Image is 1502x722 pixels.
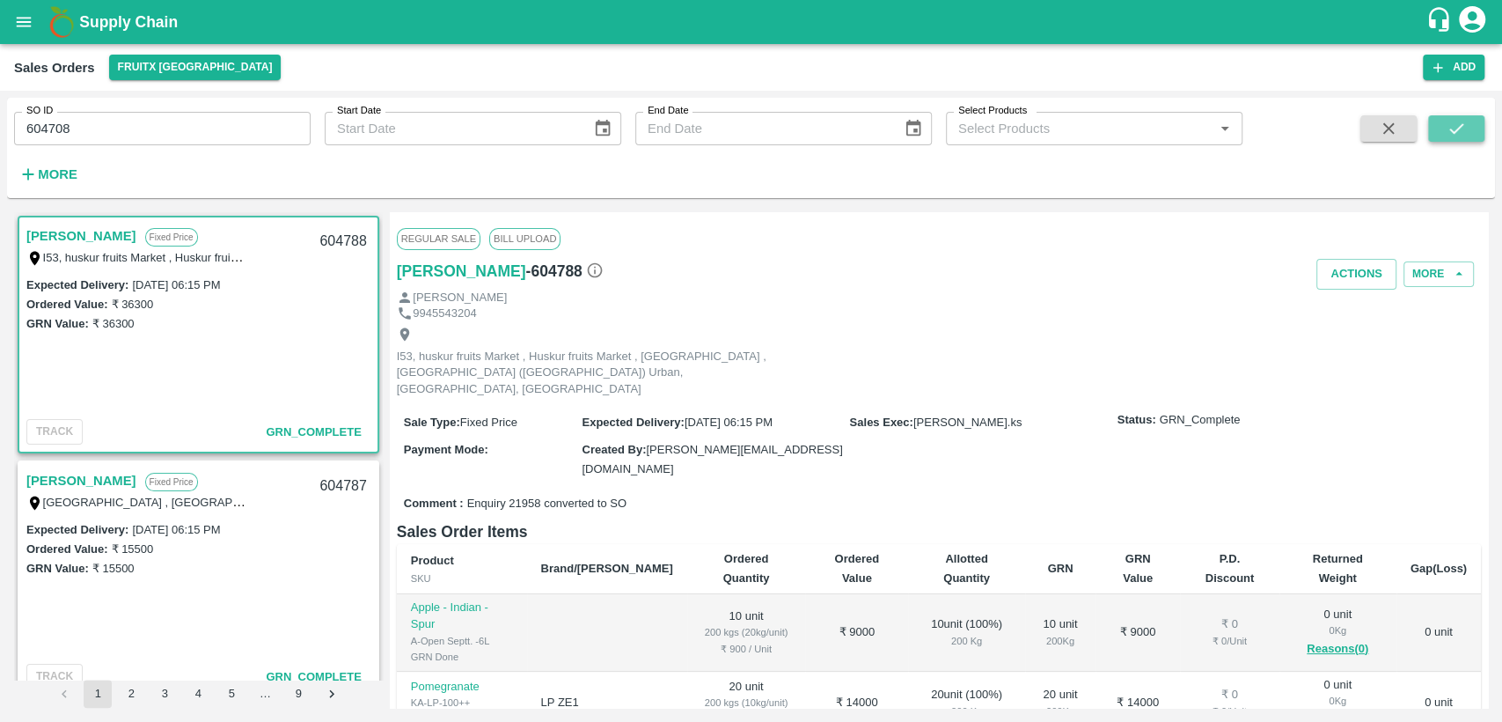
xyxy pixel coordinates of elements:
input: Enter SO ID [14,112,311,145]
div: 200 Kg [922,633,1010,649]
a: [PERSON_NAME] [397,259,526,284]
b: GRN [1047,562,1073,575]
div: customer-support [1425,6,1456,38]
td: ₹ 9000 [805,594,908,671]
b: Brand/[PERSON_NAME] [541,562,673,575]
button: Go to page 9 [284,680,312,708]
b: Ordered Quantity [723,552,770,585]
button: Actions [1316,259,1396,290]
nav: pagination navigation [48,680,348,708]
div: 200 kgs (10kg/unit) [701,695,791,711]
p: 9945543204 [413,306,476,322]
label: End Date [648,104,688,118]
h6: Sales Order Items [397,519,1481,544]
a: Supply Chain [79,10,1425,34]
input: End Date [635,112,890,145]
label: Payment Mode : [404,443,488,456]
button: Go to page 2 [117,680,145,708]
div: 200 kgs (20kg/unit) [701,624,791,640]
span: Regular Sale [397,228,480,249]
b: Gap(Loss) [1410,562,1467,575]
b: Product [411,554,454,567]
label: Start Date [337,104,381,118]
span: Fixed Price [460,416,517,429]
p: Pomegranate [411,679,513,696]
label: ₹ 36300 [111,298,153,311]
span: [PERSON_NAME].ks [913,416,1022,429]
b: P.D. Discount [1205,552,1255,585]
span: [PERSON_NAME][EMAIL_ADDRESS][DOMAIN_NAME] [582,443,842,475]
div: … [251,686,279,703]
td: 10 unit [687,594,805,671]
div: ₹ 0 [1194,687,1265,704]
button: Choose date [897,112,930,145]
td: 0 unit [1396,594,1481,671]
label: [DATE] 06:15 PM [132,523,220,536]
button: Go to next page [318,680,346,708]
button: Add [1423,55,1484,80]
div: 0 Kg [1293,623,1382,638]
div: ₹ 900 / Unit [701,641,791,657]
button: page 1 [84,680,112,708]
div: ₹ 0 / Unit [1194,704,1265,719]
label: SO ID [26,104,53,118]
div: SKU [411,571,513,586]
label: ₹ 15500 [111,542,153,556]
div: 0 Kg [1293,693,1382,709]
h6: - 604788 [526,259,604,284]
div: GRN Done [411,649,513,665]
label: Status: [1117,412,1156,429]
p: I53, huskur fruits Market , Huskur fruits Market , [GEOGRAPHIC_DATA] , [GEOGRAPHIC_DATA] ([GEOGRA... [397,349,793,398]
div: ₹ 0 [1194,616,1265,633]
div: Sales Orders [14,56,95,79]
div: ₹ 0 / Unit [1194,633,1265,649]
label: Expected Delivery : [582,416,684,429]
button: Go to page 5 [217,680,245,708]
div: 604787 [309,466,377,507]
div: 200 Kg [1039,704,1081,719]
label: Expected Delivery : [26,523,128,536]
div: account of current user [1456,4,1488,41]
strong: More [38,167,77,181]
div: 20 unit [1039,687,1081,719]
div: 10 unit ( 100 %) [922,616,1010,649]
span: Enquiry 21958 converted to SO [467,496,626,512]
p: [PERSON_NAME] [413,290,507,306]
span: GRN_Complete [266,425,361,438]
p: Fixed Price [145,228,198,247]
b: Allotted Quantity [943,552,990,585]
label: [DATE] 06:15 PM [132,278,220,291]
label: Created By : [582,443,646,456]
label: I53, huskur fruits Market , Huskur fruits Market , [GEOGRAPHIC_DATA] , [GEOGRAPHIC_DATA] ([GEOGRA... [43,250,950,264]
button: More [1403,262,1474,287]
input: Start Date [325,112,579,145]
label: Sales Exec : [850,416,913,429]
p: Fixed Price [145,473,198,491]
td: ₹ 9000 [1095,594,1180,671]
div: 20 unit ( 100 %) [922,687,1010,719]
label: GRN Value: [26,562,89,575]
img: logo [44,4,79,40]
b: GRN Value [1123,552,1153,585]
span: Bill Upload [489,228,561,249]
div: 604788 [309,221,377,262]
button: More [14,159,82,189]
button: open drawer [4,2,44,42]
div: A-Open Septt. -6L [411,633,513,649]
span: [DATE] 06:15 PM [685,416,773,429]
div: 200 Kg [922,704,1010,719]
label: ₹ 36300 [92,317,135,330]
b: Returned Weight [1313,552,1363,585]
label: Expected Delivery : [26,278,128,291]
b: Supply Chain [79,13,178,31]
b: Ordered Value [835,552,880,585]
button: Go to page 4 [184,680,212,708]
div: 200 Kg [1039,633,1081,649]
label: Select Products [958,104,1027,118]
button: Open [1213,117,1236,140]
div: 0 unit [1293,607,1382,659]
button: Select DC [109,55,282,80]
label: Comment : [404,496,464,512]
div: 10 unit [1039,616,1081,649]
label: [GEOGRAPHIC_DATA] , [GEOGRAPHIC_DATA], [GEOGRAPHIC_DATA] , [GEOGRAPHIC_DATA], [GEOGRAPHIC_DATA], ... [43,495,840,509]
